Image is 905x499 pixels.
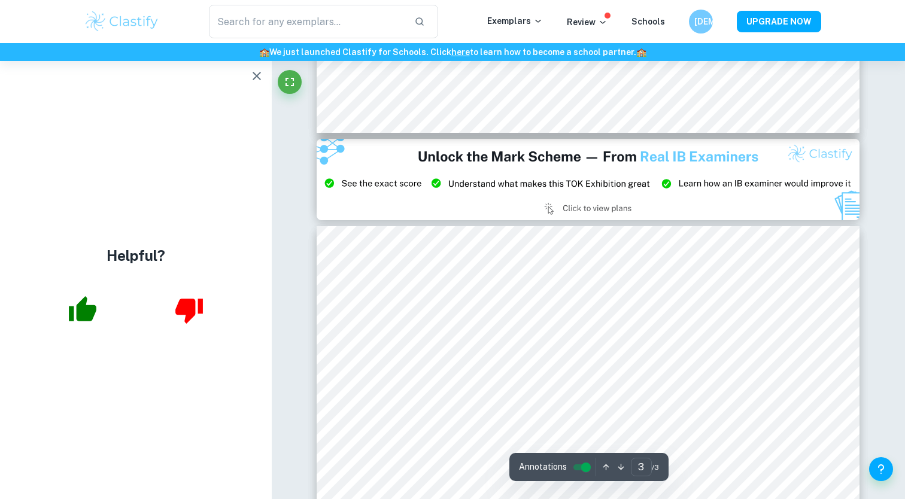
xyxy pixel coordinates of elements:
[278,70,302,94] button: Fullscreen
[869,457,893,481] button: Help and Feedback
[107,245,165,266] h4: Helpful?
[567,16,608,29] p: Review
[487,14,543,28] p: Exemplars
[2,45,903,59] h6: We just launched Clastify for Schools. Click to learn how to become a school partner.
[694,15,708,28] h6: [DEMOGRAPHIC_DATA]
[737,11,821,32] button: UPGRADE NOW
[317,139,860,220] img: Ad
[259,47,269,57] span: 🏫
[652,462,659,473] span: / 3
[519,461,567,473] span: Annotations
[636,47,646,57] span: 🏫
[631,17,665,26] a: Schools
[84,10,160,34] img: Clastify logo
[451,47,470,57] a: here
[689,10,713,34] button: [DEMOGRAPHIC_DATA]
[209,5,405,38] input: Search for any exemplars...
